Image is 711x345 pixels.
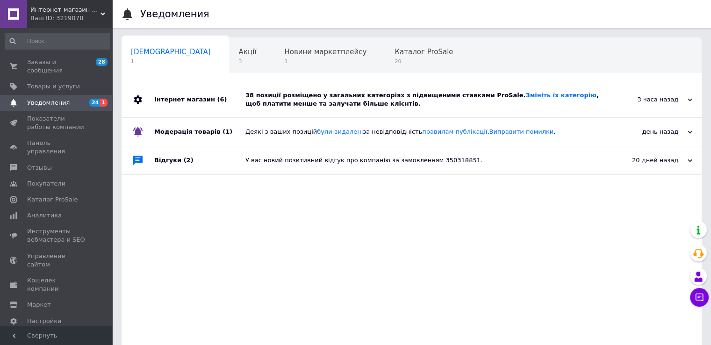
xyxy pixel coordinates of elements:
[131,48,211,56] span: [DEMOGRAPHIC_DATA]
[89,99,100,107] span: 24
[217,96,227,103] span: (6)
[525,92,596,99] a: Змініть їх категорію
[422,128,487,135] a: правилам публікації
[27,115,86,131] span: Показатели работы компании
[489,128,553,135] a: Виправити помилки
[154,82,245,117] div: Інтернет магазин
[223,128,232,135] span: (1)
[27,58,86,75] span: Заказы и сообщения
[96,58,108,66] span: 28
[27,195,78,204] span: Каталог ProSale
[27,164,52,172] span: Отзывы
[317,128,363,135] a: були видалені
[239,58,257,65] span: 3
[690,288,709,307] button: Чат с покупателем
[599,128,692,136] div: день назад
[27,139,86,156] span: Панель управления
[140,8,209,20] h1: Уведомления
[27,99,70,107] span: Уведомления
[27,180,65,188] span: Покупатели
[284,48,366,56] span: Новини маркетплейсу
[599,95,692,104] div: 3 часа назад
[100,99,108,107] span: 1
[27,82,80,91] span: Товары и услуги
[395,58,453,65] span: 20
[245,128,599,136] div: Деякі з ваших позицій за невідповідність . .
[27,276,86,293] span: Кошелек компании
[599,156,692,165] div: 20 дней назад
[154,118,245,146] div: Модерація товарів
[30,6,101,14] span: Интернет-магазин "Deto4kam.com.ua"
[245,91,599,108] div: 38 позиції розміщено у загальних категоріях з підвищеними ставками ProSale. , щоб платити менше т...
[245,156,599,165] div: У вас новий позитивний відгук про компанію за замовленням 350318851.
[27,301,51,309] span: Маркет
[27,252,86,269] span: Управление сайтом
[27,211,62,220] span: Аналитика
[395,48,453,56] span: Каталог ProSale
[284,58,366,65] span: 1
[30,14,112,22] div: Ваш ID: 3219078
[184,157,194,164] span: (2)
[5,33,110,50] input: Поиск
[27,227,86,244] span: Инструменты вебмастера и SEO
[27,317,61,325] span: Настройки
[239,48,257,56] span: Акції
[154,146,245,174] div: Відгуки
[131,58,211,65] span: 1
